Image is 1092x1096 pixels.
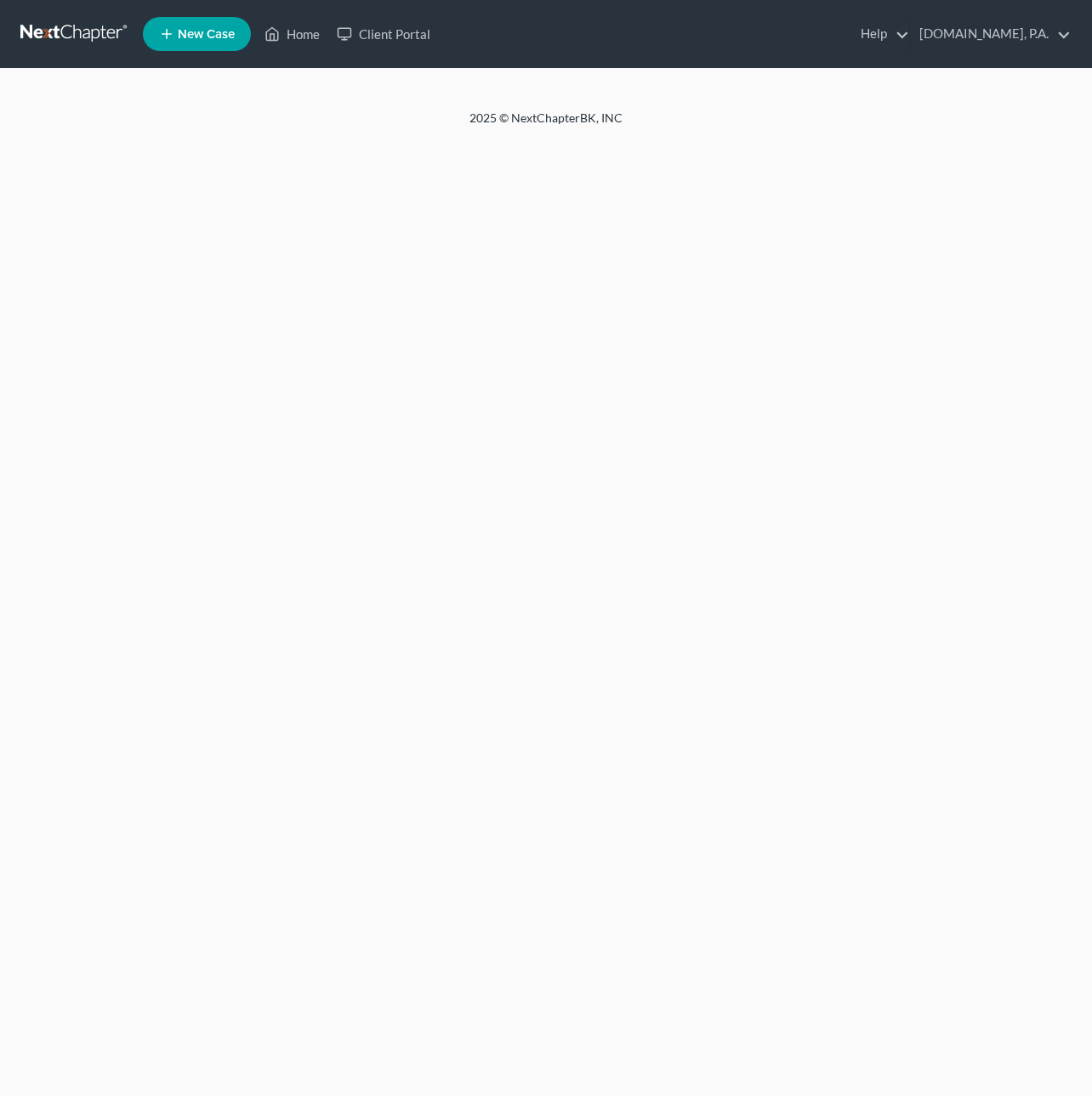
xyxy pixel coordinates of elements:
a: [DOMAIN_NAME], P.A. [911,19,1071,49]
div: 2025 © NextChapterBK, INC [61,110,1031,140]
new-legal-case-button: New Case [143,17,251,51]
a: Home [256,19,328,49]
a: Client Portal [328,19,439,49]
a: Help [852,19,909,49]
